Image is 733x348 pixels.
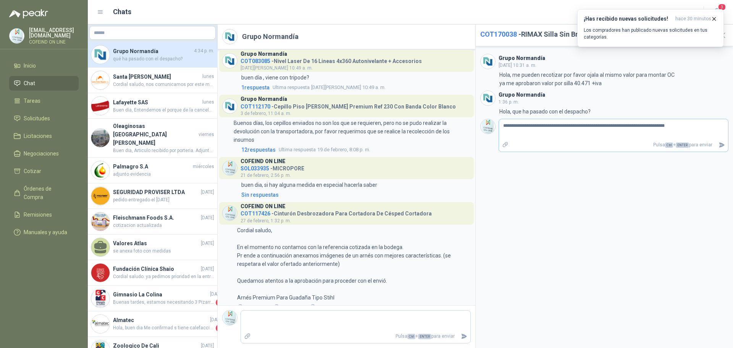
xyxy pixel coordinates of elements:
[718,3,726,11] span: 3
[113,98,201,107] h4: Lafayette SAS
[241,73,309,82] p: buen día , viene con tripode?
[9,58,79,73] a: Inicio
[24,62,36,70] span: Inicio
[241,104,270,110] span: COT112170
[254,330,458,343] p: Pulsa + para enviar
[665,142,673,148] span: Ctrl
[241,102,456,109] h4: - Cepillo Piso [PERSON_NAME] Premium Ref 230 Con Banda Color Blanco
[499,138,512,152] label: Adjuntar archivos
[241,218,291,223] span: 27 de febrero, 1:32 p. m.
[241,173,291,178] span: 21 de febrero, 2:56 p. m.
[24,114,50,123] span: Solicitudes
[9,111,79,126] a: Solicitudes
[241,191,279,199] div: Sin respuestas
[113,239,199,248] h4: Valores Atlas
[499,99,519,105] span: 1:36 p. m.
[407,334,415,339] span: Ctrl
[10,29,24,43] img: Company Logo
[113,162,191,171] h4: Palmagro S.A
[676,142,689,148] span: ENTER
[113,188,199,196] h4: SEGURIDAD PROVISER LTDA
[223,206,237,220] img: Company Logo
[91,129,110,147] img: Company Logo
[240,83,471,92] a: 1respuestaUltima respuesta[DATE][PERSON_NAME] 10:49 a. m.
[481,91,495,105] img: Company Logo
[24,149,59,158] span: Negociaciones
[113,73,201,81] h4: Santa [PERSON_NAME]
[481,119,495,134] img: Company Logo
[216,324,223,332] span: 1
[88,42,217,68] a: Company LogoGrupo Normandía4:34 p. m.qué ha pasado con el despacho?
[91,71,110,89] img: Company Logo
[9,207,79,222] a: Remisiones
[216,299,223,306] span: 1
[279,146,316,154] span: Ultima respuesta
[242,31,299,42] h2: Grupo Normandía
[499,93,545,97] h3: Grupo Normandía
[91,161,110,180] img: Company Logo
[273,84,310,91] span: Ultima respuesta
[675,16,711,22] span: hace 30 minutos
[241,181,377,189] p: buen dia, si hay alguna medida en especial hacerla saber
[88,286,217,311] a: Company LogoGimnasio La Colina[DATE]Buenas tardes, estamos necesitando 3 Pizarras móvil magnética...
[584,27,717,40] p: Los compradores han publicado nuevas solicitudes en tus categorías.
[88,68,217,93] a: Company LogoSanta [PERSON_NAME]lunesCordial saludo, nos comunicamos por este medio con el fin de ...
[91,289,110,308] img: Company Logo
[223,99,237,113] img: Company Logo
[113,47,192,55] h4: Grupo Normandía
[24,79,35,87] span: Chat
[241,97,287,101] h3: Grupo Normandía
[113,81,214,88] span: Cordial saludo, nos comunicamos por este medio con el fin de solicitar autorización para enviar e...
[234,119,470,144] p: Buenos días, los cepillos enviados no son los que se requieren, pero no se pudo realizar la devol...
[24,185,71,201] span: Órdenes de Compra
[113,147,214,154] span: Buen dia, Articulo recibido por porteria. Adjunto evidencia.
[113,55,214,63] span: qué ha pasado con el despacho?
[499,71,675,87] p: Hola, me pueden recotizar por favor ojala al mismo valor para montar OC ya me aprobaron valor por...
[113,196,214,204] span: pedido entregado el [DATE]
[29,40,79,44] p: COFEIND ON LINE
[24,132,52,140] span: Licitaciones
[241,330,254,343] label: Adjuntar archivos
[9,94,79,108] a: Tareas
[199,131,214,138] span: viernes
[113,265,199,273] h4: Fundación Clínica Shaio
[29,28,79,38] p: [EMAIL_ADDRESS][DOMAIN_NAME]
[113,290,208,299] h4: Gimnasio La Colina
[88,260,217,286] a: Company LogoFundación Clínica Shaio[DATE]Cordial saludo. ya pedimos prioridad en la entrega para ...
[201,214,214,222] span: [DATE]
[9,146,79,161] a: Negociaciones
[9,181,79,204] a: Órdenes de Compra
[88,93,217,119] a: Company LogoLafayette SASlunesBuen día, Entendemos el porque de la cancelación y solicitamos disc...
[113,248,214,255] span: se anexa foto con medidas
[113,171,214,178] span: adjunto evidencia
[9,9,48,18] img: Logo peakr
[113,214,199,222] h4: Fleischmann Foods S.A.
[91,187,110,205] img: Company Logo
[481,54,495,69] img: Company Logo
[273,84,386,91] span: [DATE][PERSON_NAME] 10:49 a. m.
[223,161,237,175] img: Company Logo
[237,226,471,302] p: Cordial saludo, En el momento no contamos con la referencia cotizada en la bodega. Pr ende a cont...
[24,210,52,219] span: Remisiones
[113,324,214,332] span: Hola, buen dia Me confirmad s tiene calefacción porfa
[499,107,591,116] p: Hola, que ha pasado con el despacho?
[223,29,237,44] img: Company Logo
[241,65,313,71] span: [DATE][PERSON_NAME] 10:49 a. m.
[202,99,214,106] span: lunes
[237,303,270,311] button: image.png
[241,159,286,163] h3: COFEIND ON LINE
[113,299,214,306] span: Buenas tardes, estamos necesitando 3 Pizarras móvil magnética de doble cara VIZ-PRO, marco y sopo...
[91,264,110,282] img: Company Logo
[577,9,724,47] button: ¡Has recibido nuevas solicitudes!hace 30 minutos Los compradores han publicado nuevas solicitudes...
[710,5,724,19] button: 3
[241,163,304,171] h4: - MICROPORE
[240,191,471,199] a: Sin respuestas
[201,189,214,196] span: [DATE]
[113,6,131,17] h1: Chats
[499,63,536,68] span: [DATE] 10:31 a. m.
[91,45,110,64] img: Company Logo
[241,209,432,216] h4: - Cinturón Desbrozadora Para Cortadora De Césped Cortadora
[9,225,79,240] a: Manuales y ayuda
[201,240,214,247] span: [DATE]
[91,212,110,231] img: Company Logo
